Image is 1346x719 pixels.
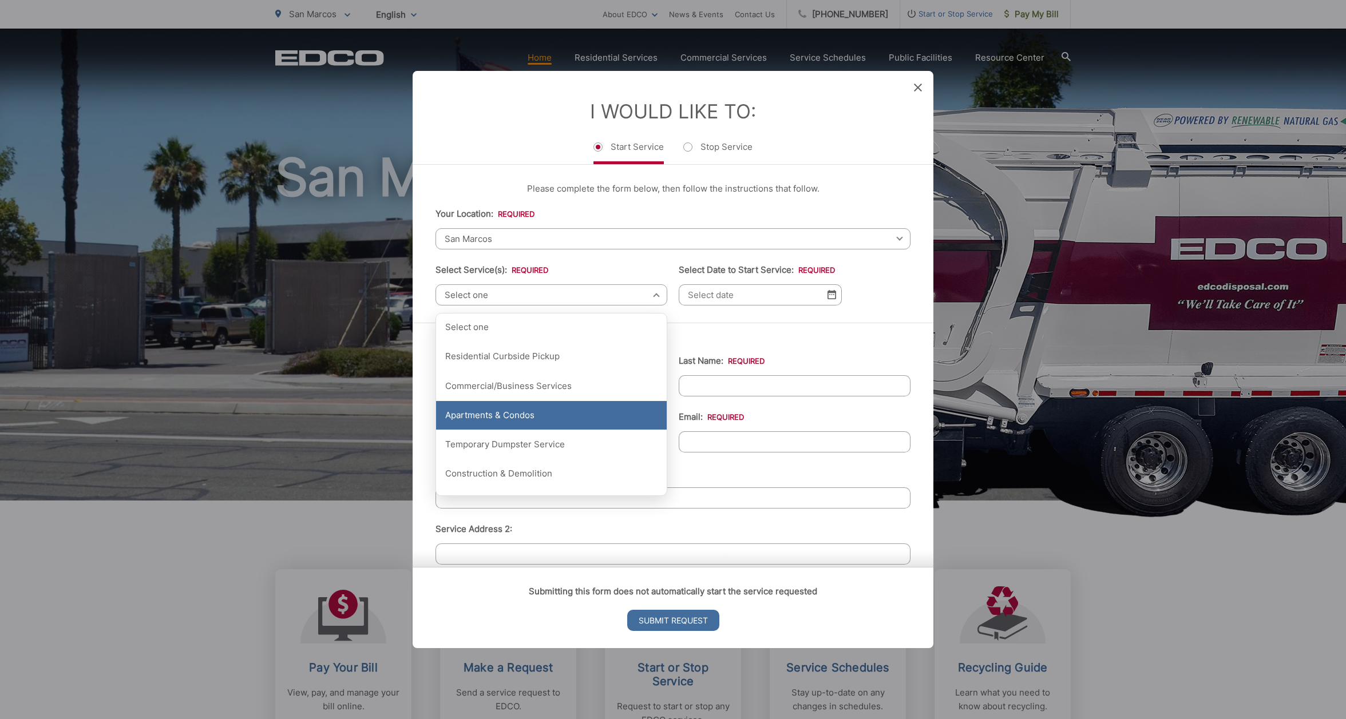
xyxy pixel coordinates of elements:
div: Residential Curbside Pickup [436,343,667,371]
label: Select Date to Start Service: [679,265,835,275]
div: Select one [436,313,667,342]
div: Construction & Demolition [436,459,667,488]
span: Select one [436,284,667,305]
label: Select Service(s): [436,265,548,275]
img: Select date [828,290,836,300]
div: Apartments & Condos [436,401,667,430]
div: Commercial/Business Services [436,372,667,400]
p: Please complete the form below, then follow the instructions that follow. [436,182,910,196]
span: San Marcos [436,228,910,249]
input: Submit Request [627,610,719,631]
strong: Submitting this form does not automatically start the service requested [529,586,817,597]
label: Email: [679,412,744,422]
label: Service Address 2: [436,524,512,534]
label: Last Name: [679,356,765,366]
div: Temporary Dumpster Service [436,430,667,459]
input: Select date [679,284,842,305]
label: I Would Like To: [590,100,756,123]
label: Start Service [593,141,664,164]
label: Stop Service [683,141,753,164]
label: Your Location: [436,209,535,219]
